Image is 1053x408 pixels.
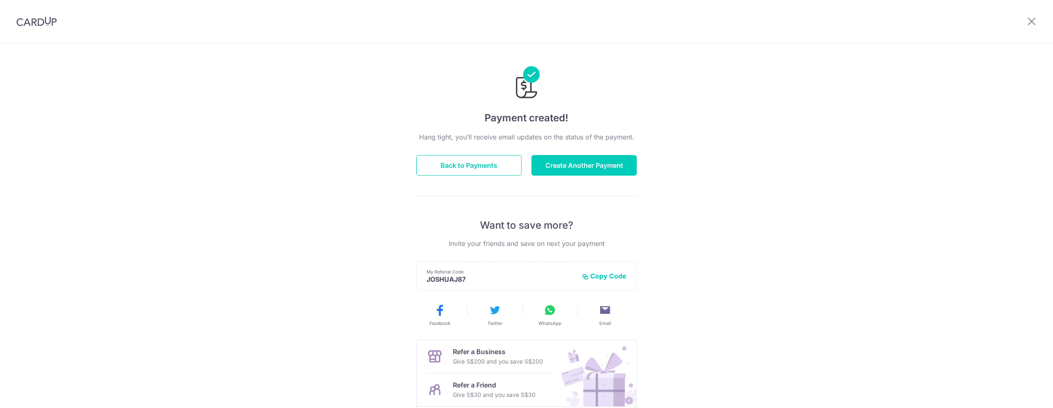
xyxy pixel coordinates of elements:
p: Give S$30 and you save S$30 [453,390,536,400]
p: My Referral Code [427,269,575,275]
p: Hang tight, you’ll receive email updates on the status of the payment. [416,132,637,142]
button: WhatsApp [526,304,574,327]
span: WhatsApp [538,320,561,327]
img: Refer [553,340,636,406]
button: Facebook [415,304,464,327]
button: Back to Payments [416,155,522,176]
p: Invite your friends and save on next your payment [416,239,637,248]
button: Copy Code [582,272,626,280]
img: Payments [513,66,540,101]
span: Facebook [429,320,450,327]
p: JOSHUAJ87 [427,275,575,283]
h4: Payment created! [416,111,637,125]
button: Create Another Payment [531,155,637,176]
p: Give S$200 and you save S$200 [453,357,543,366]
img: CardUp [16,16,57,26]
span: Email [599,320,611,327]
button: Twitter [471,304,519,327]
p: Refer a Business [453,347,543,357]
button: Email [581,304,629,327]
p: Refer a Friend [453,380,536,390]
p: Want to save more? [416,219,637,232]
span: Twitter [487,320,502,327]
